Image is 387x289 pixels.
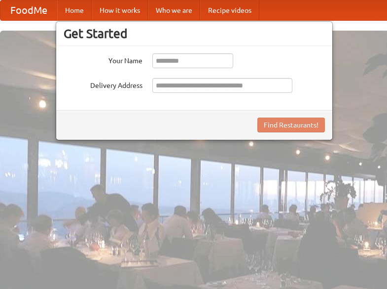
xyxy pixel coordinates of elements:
[148,0,200,20] a: Who we are
[0,0,57,20] a: FoodMe
[92,0,148,20] a: How it works
[64,78,142,90] label: Delivery Address
[57,0,92,20] a: Home
[64,26,325,41] h3: Get Started
[200,0,259,20] a: Recipe videos
[64,53,142,66] label: Your Name
[257,118,325,132] button: Find Restaurants!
